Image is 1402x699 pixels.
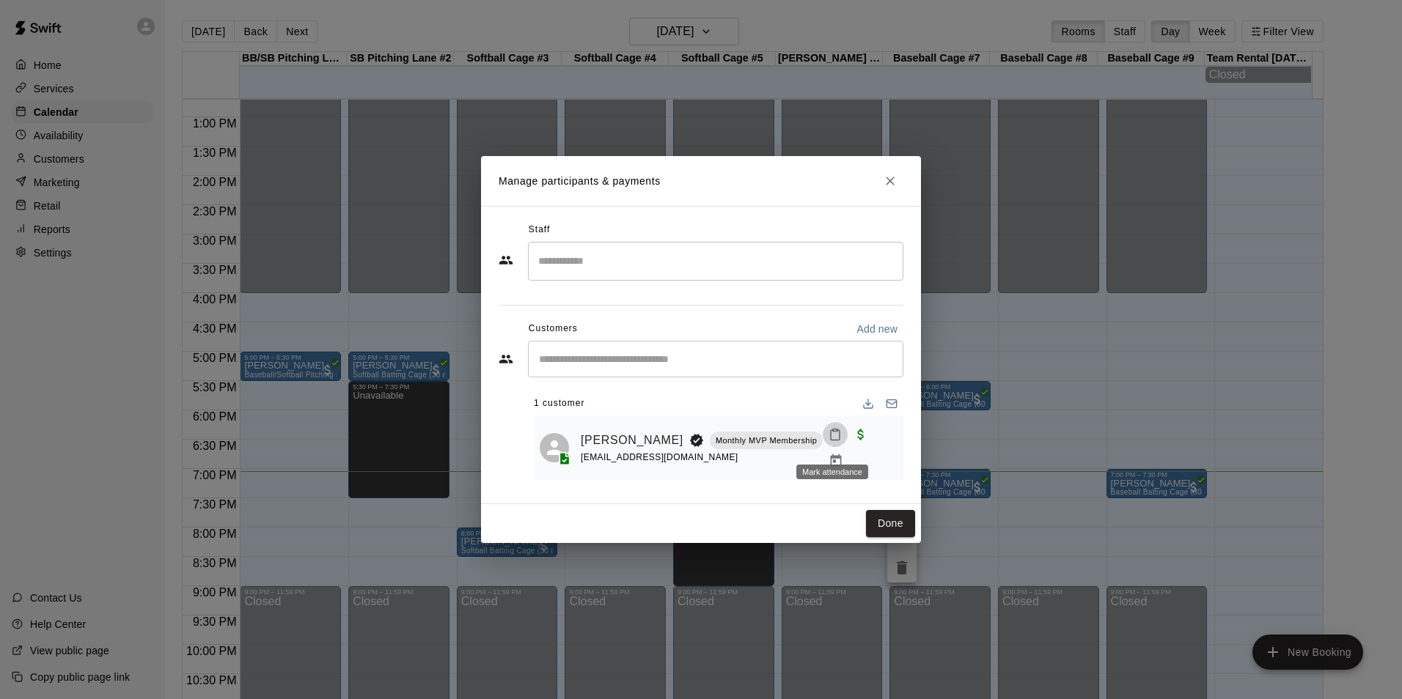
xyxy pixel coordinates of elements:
button: Done [866,510,915,537]
span: Staff [529,218,550,242]
span: Customers [529,317,578,341]
svg: Customers [499,352,513,366]
div: Search staff [528,242,903,281]
div: Start typing to search customers... [528,341,903,377]
span: Paid with Credit [848,427,874,440]
svg: Staff [499,253,513,267]
button: Download list [856,392,880,415]
button: Mark attendance [823,422,848,447]
p: Manage participants & payments [499,174,661,189]
button: Manage bookings & payment [823,448,849,474]
span: 1 customer [534,392,584,415]
p: Monthly MVP Membership [716,434,817,447]
button: Add new [851,317,903,341]
button: Close [877,168,903,194]
a: [PERSON_NAME] [581,431,683,450]
span: [EMAIL_ADDRESS][DOMAIN_NAME] [581,452,738,462]
button: Email participants [880,392,903,415]
p: Add new [856,322,898,336]
div: Mark attendance [796,465,868,479]
div: Rj Carver [540,433,569,462]
svg: Booking Owner [689,433,704,448]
